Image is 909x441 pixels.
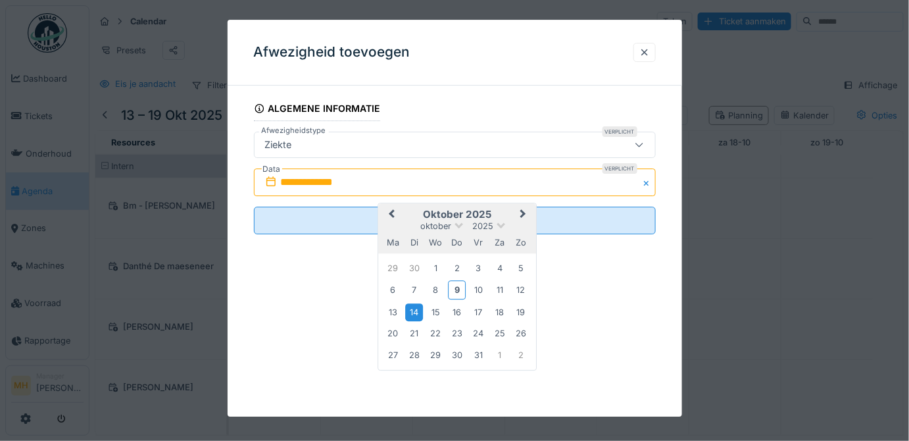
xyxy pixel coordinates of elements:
div: Ziekte [260,138,297,152]
div: Choose vrijdag 3 oktober 2025 [470,259,487,277]
h3: Afwezigheid toevoegen [254,44,410,61]
div: Choose dinsdag 28 oktober 2025 [405,346,423,364]
span: oktober [420,222,451,232]
div: Choose maandag 6 oktober 2025 [384,282,402,299]
div: Choose woensdag 1 oktober 2025 [427,259,445,277]
h2: oktober 2025 [378,209,536,220]
div: Choose zaterdag 1 november 2025 [491,346,508,364]
div: Choose maandag 29 september 2025 [384,259,402,277]
div: vrijdag [470,234,487,251]
div: Choose donderdag 16 oktober 2025 [448,303,466,321]
button: Next Month [514,205,535,226]
button: Previous Month [380,205,401,226]
div: Choose zondag 12 oktober 2025 [512,282,530,299]
span: 2025 [472,222,493,232]
div: Choose woensdag 22 oktober 2025 [427,325,445,343]
div: Choose zaterdag 25 oktober 2025 [491,325,508,343]
label: Afwezigheidstype [259,125,329,136]
div: Choose woensdag 8 oktober 2025 [427,282,445,299]
div: Choose zondag 5 oktober 2025 [512,259,530,277]
div: Choose vrijdag 10 oktober 2025 [470,282,487,299]
div: Choose maandag 13 oktober 2025 [384,303,402,321]
div: maandag [384,234,402,251]
div: Choose maandag 20 oktober 2025 [384,325,402,343]
div: Month oktober, 2025 [382,257,531,365]
div: Choose woensdag 15 oktober 2025 [427,303,445,321]
div: Choose zaterdag 11 oktober 2025 [491,282,508,299]
div: Choose vrijdag 17 oktober 2025 [470,303,487,321]
div: Choose zondag 2 november 2025 [512,346,530,364]
div: Choose woensdag 29 oktober 2025 [427,346,445,364]
div: Choose donderdag 2 oktober 2025 [448,259,466,277]
div: Choose dinsdag 14 oktober 2025 [405,303,423,321]
div: zaterdag [491,234,508,251]
div: Choose zondag 26 oktober 2025 [512,325,530,343]
div: donderdag [448,234,466,251]
div: Choose zondag 19 oktober 2025 [512,303,530,321]
div: Verplicht [602,163,637,174]
div: Choose donderdag 30 oktober 2025 [448,346,466,364]
div: Verplicht [602,126,637,137]
div: Choose dinsdag 30 september 2025 [405,259,423,277]
div: Choose donderdag 23 oktober 2025 [448,325,466,343]
div: Choose zaterdag 4 oktober 2025 [491,259,508,277]
div: zondag [512,234,530,251]
div: woensdag [427,234,445,251]
div: Choose dinsdag 21 oktober 2025 [405,325,423,343]
label: Data [262,162,282,176]
div: Choose dinsdag 7 oktober 2025 [405,282,423,299]
div: Choose vrijdag 31 oktober 2025 [470,346,487,364]
div: Choose maandag 27 oktober 2025 [384,346,402,364]
button: Close [641,169,656,196]
div: Choose vrijdag 24 oktober 2025 [470,325,487,343]
div: Choose zaterdag 18 oktober 2025 [491,303,508,321]
div: Choose donderdag 9 oktober 2025 [448,281,466,300]
div: dinsdag [405,234,423,251]
div: Algemene informatie [254,99,381,121]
